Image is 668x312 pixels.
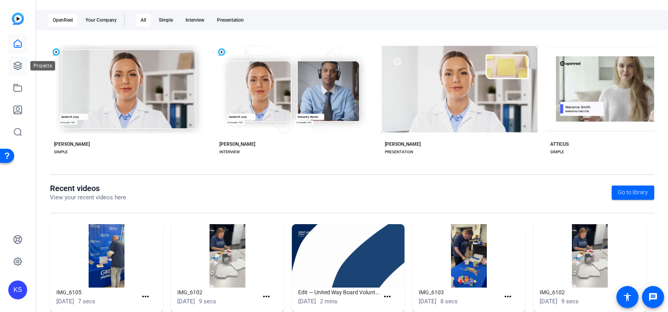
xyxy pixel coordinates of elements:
[262,292,271,302] mat-icon: more_horiz
[540,288,621,297] h1: IMG_6102
[419,298,436,305] span: [DATE]
[177,288,258,297] h1: IMG_6102
[56,288,137,297] h1: IMG_6105
[298,288,379,297] h1: Edit — United Way Board Volunteer Video
[136,14,151,26] div: All
[550,149,564,155] div: SIMPLE
[618,188,648,197] span: Go to library
[320,298,338,305] span: 2 mins
[199,298,216,305] span: 9 secs
[54,149,68,155] div: SIMPLE
[56,298,74,305] span: [DATE]
[540,298,557,305] span: [DATE]
[171,224,284,288] img: IMG_6102
[550,141,569,147] div: ATTICUS
[219,141,255,147] div: [PERSON_NAME]
[533,224,646,288] img: IMG_6102
[50,184,126,193] h1: Recent videos
[419,288,500,297] h1: IMG_6103
[12,13,24,25] img: blue-gradient.svg
[298,298,316,305] span: [DATE]
[177,298,195,305] span: [DATE]
[8,280,27,299] div: KS
[30,61,55,71] div: Projects
[141,292,150,302] mat-icon: more_horiz
[612,186,654,200] a: Go to library
[48,14,78,26] div: OpenReel
[385,149,413,155] div: PRESENTATION
[50,193,126,202] p: View your recent videos here
[54,141,90,147] div: [PERSON_NAME]
[78,298,95,305] span: 7 secs
[382,292,392,302] mat-icon: more_horiz
[181,14,209,26] div: Interview
[81,14,121,26] div: Your Company
[503,292,513,302] mat-icon: more_horiz
[212,14,249,26] div: Presentation
[219,149,240,155] div: INTERVIEW
[50,224,163,288] img: IMG_6105
[648,292,658,302] mat-icon: message
[292,224,405,288] img: Edit — United Way Board Volunteer Video
[154,14,178,26] div: Simple
[561,298,579,305] span: 9 secs
[385,141,421,147] div: [PERSON_NAME]
[412,224,525,288] img: IMG_6103
[623,292,632,302] mat-icon: accessibility
[440,298,458,305] span: 8 secs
